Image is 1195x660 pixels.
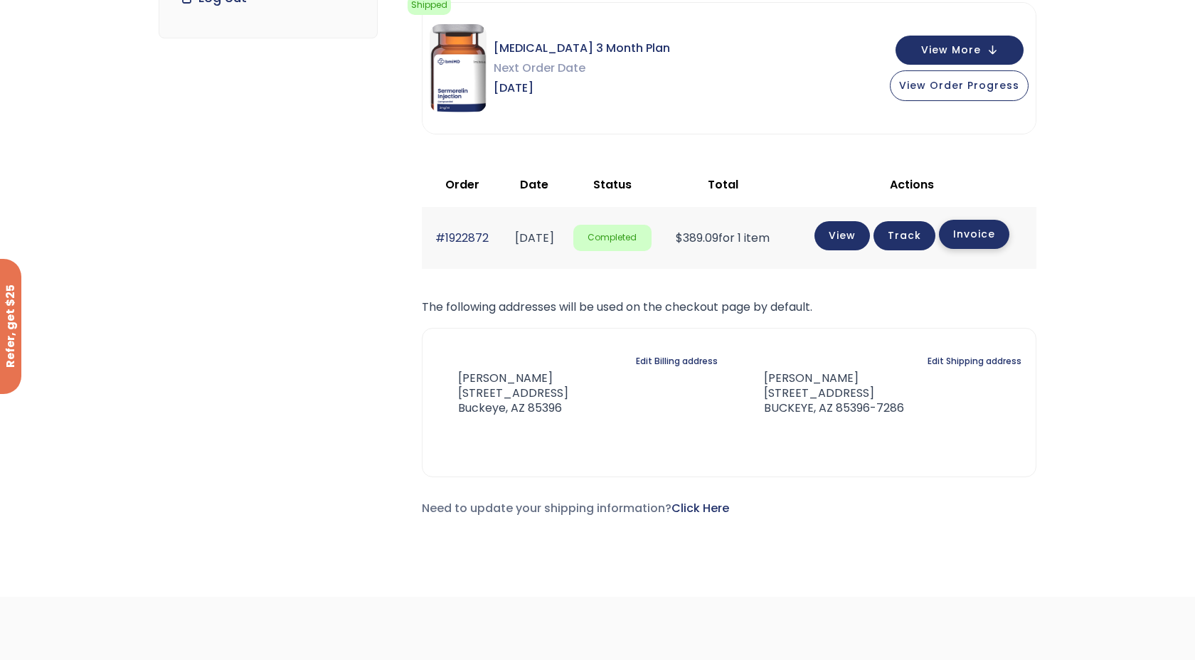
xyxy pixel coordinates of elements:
[873,221,935,250] a: Track
[708,176,738,193] span: Total
[520,176,548,193] span: Date
[445,176,479,193] span: Order
[676,230,683,246] span: $
[573,225,652,251] span: Completed
[741,371,904,415] address: [PERSON_NAME] [STREET_ADDRESS] BUCKEYE, AZ 85396-7286
[814,221,870,250] a: View
[899,78,1019,92] span: View Order Progress
[515,230,554,246] time: [DATE]
[437,371,568,415] address: [PERSON_NAME] [STREET_ADDRESS] Buckeye, AZ 85396
[435,230,489,246] a: #1922872
[494,58,670,78] span: Next Order Date
[928,351,1021,371] a: Edit Shipping address
[939,220,1009,249] a: Invoice
[890,176,934,193] span: Actions
[494,78,670,98] span: [DATE]
[659,207,787,269] td: for 1 item
[896,36,1024,65] button: View More
[593,176,632,193] span: Status
[422,297,1036,317] p: The following addresses will be used on the checkout page by default.
[671,500,729,516] a: Click Here
[636,351,718,371] a: Edit Billing address
[494,38,670,58] span: [MEDICAL_DATA] 3 Month Plan
[890,70,1029,101] button: View Order Progress
[676,230,718,246] span: 389.09
[430,24,487,112] img: Sermorelin 3 Month Plan
[422,500,729,516] span: Need to update your shipping information?
[921,46,981,55] span: View More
